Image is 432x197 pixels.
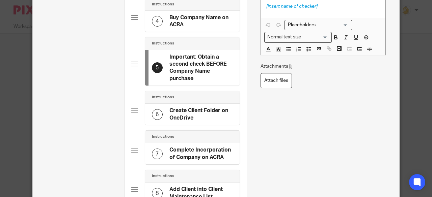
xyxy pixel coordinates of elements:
input: Search for option [286,22,348,29]
h4: Buy Company Name on ACRA [169,14,233,29]
input: Search for option [303,34,327,41]
h4: Instructions [152,41,174,46]
span: Normal text size [266,34,303,41]
div: 6 [152,109,163,120]
h4: Instructions [152,134,174,139]
h4: Instructions [152,173,174,179]
div: Placeholders [285,20,352,30]
h4: Complete Incorporation of Company on ACRA [169,146,233,161]
div: 5 [152,62,163,73]
div: 4 [152,16,163,27]
h4: Instructions [152,95,174,100]
h4: Create Client Folder on OneDrive [169,107,233,122]
h4: Important: Obtain a second check BEFORE Company Name purchase [169,54,233,83]
span: [insert name of checker] [266,4,318,9]
div: Text styles [264,32,332,42]
label: Attach files [261,73,292,88]
p: Attachments [261,63,293,70]
h4: Instructions [152,2,174,7]
div: Search for option [264,32,332,42]
div: Search for option [285,20,352,30]
div: 7 [152,149,163,159]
